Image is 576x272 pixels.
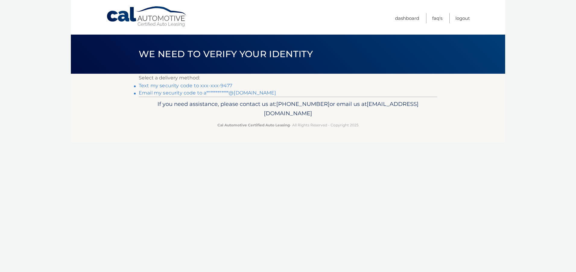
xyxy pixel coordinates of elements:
a: FAQ's [432,13,442,23]
span: We need to verify your identity [139,48,313,60]
a: Dashboard [395,13,419,23]
strong: Cal Automotive Certified Auto Leasing [217,123,290,127]
a: Logout [455,13,470,23]
span: [PHONE_NUMBER] [276,100,330,107]
p: If you need assistance, please contact us at: or email us at [143,99,433,119]
p: - All Rights Reserved - Copyright 2025 [143,122,433,128]
a: Cal Automotive [106,6,188,27]
a: Text my security code to xxx-xxx-9477 [139,83,232,88]
p: Select a delivery method: [139,74,437,82]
